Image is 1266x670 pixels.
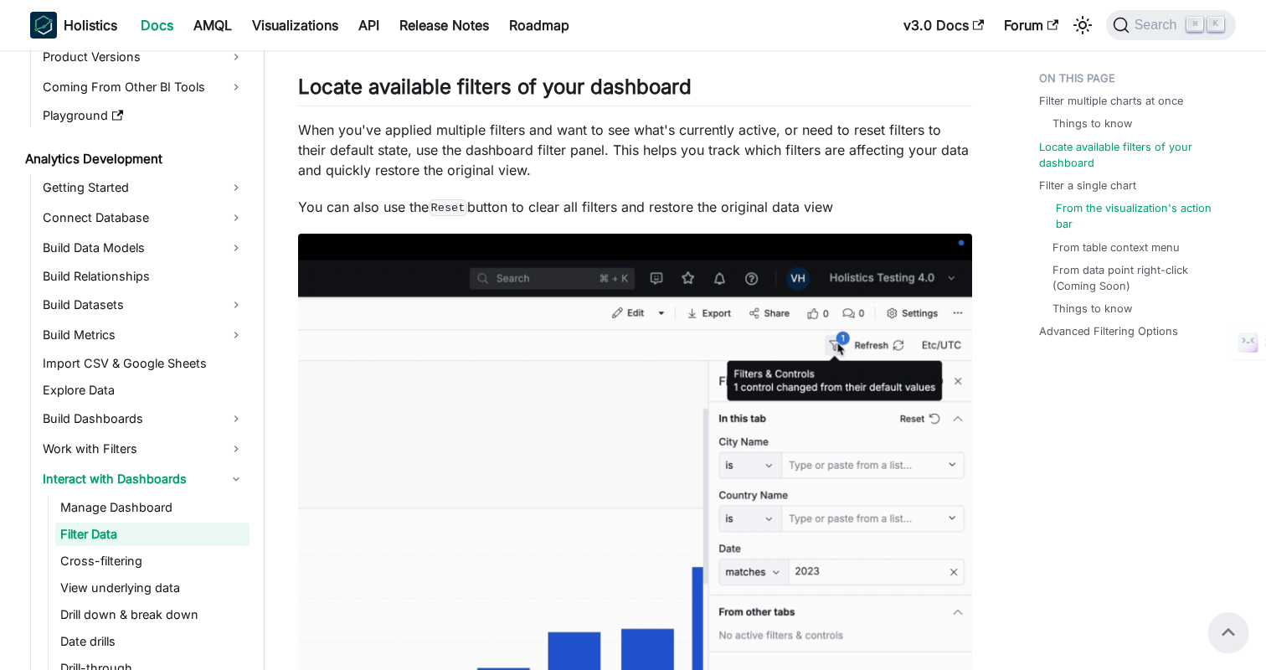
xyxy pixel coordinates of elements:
[55,549,250,573] a: Cross-filtering
[38,322,250,348] a: Build Metrics
[30,12,117,39] a: HolisticsHolistics
[1186,17,1203,32] kbd: ⌘
[55,603,250,626] a: Drill down & break down
[994,12,1068,39] a: Forum
[1208,612,1248,652] button: Scroll back to top
[1052,240,1180,255] a: From table context menu
[1052,116,1132,131] a: Things to know
[499,12,579,39] a: Roadmap
[1106,10,1236,40] button: Search (Command+K)
[298,120,972,180] p: When you've applied multiple filters and want to see what's currently active, or need to reset fi...
[38,291,250,318] a: Build Datasets
[1130,18,1187,33] span: Search
[13,50,265,670] nav: Docs sidebar
[38,435,250,462] a: Work with Filters
[38,265,250,288] a: Build Relationships
[893,12,994,39] a: v3.0 Docs
[38,405,250,432] a: Build Dashboards
[1039,139,1226,171] a: Locate available filters of your dashboard
[38,379,250,402] a: Explore Data
[30,12,57,39] img: Holistics
[55,576,250,600] a: View underlying data
[242,12,348,39] a: Visualizations
[183,12,242,39] a: AMQL
[38,352,250,375] a: Import CSV & Google Sheets
[348,12,389,39] a: API
[38,204,250,231] a: Connect Database
[1052,262,1219,294] a: From data point right-click (Coming Soon)
[55,523,250,546] a: Filter Data
[38,466,250,492] a: Interact with Dashboards
[298,75,972,106] h2: Locate available filters of your dashboard
[1069,12,1096,39] button: Switch between dark and light mode (currently light mode)
[55,496,250,519] a: Manage Dashboard
[38,74,250,100] a: Coming From Other BI Tools
[20,147,250,171] a: Analytics Development
[38,104,250,127] a: Playground
[1039,93,1183,109] a: Filter multiple charts at once
[38,44,250,70] a: Product Versions
[1056,200,1222,232] a: From the visualization's action bar
[64,15,117,35] b: Holistics
[429,199,467,216] code: Reset
[389,12,499,39] a: Release Notes
[1207,17,1224,32] kbd: K
[38,174,250,201] a: Getting Started
[1039,178,1136,193] a: Filter a single chart
[1052,301,1132,317] a: Things to know
[55,630,250,653] a: Date drills
[1039,323,1178,339] a: Advanced Filtering Options
[298,197,972,217] p: You can also use the button to clear all filters and restore the original data view
[131,12,183,39] a: Docs
[38,234,250,261] a: Build Data Models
